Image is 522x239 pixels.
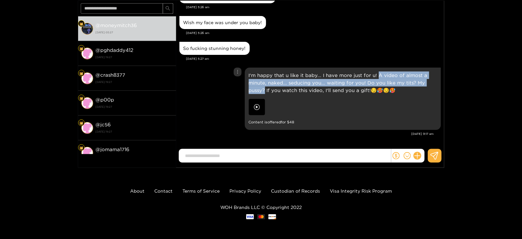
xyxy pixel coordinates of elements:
div: [DATE] 9:17 am [179,132,434,136]
strong: [DATE] 19:27 [96,153,173,159]
strong: [DATE] 19:27 [96,79,173,85]
img: preview [249,99,265,115]
img: conversation [81,48,93,59]
button: dollar [391,151,401,161]
strong: @ crash8377 [96,72,126,78]
strong: @ moneymitch36 [96,23,137,28]
div: [DATE] 5:26 am [186,5,441,9]
a: Terms of Service [182,188,220,193]
span: smile [404,152,411,159]
strong: [DATE] 19:27 [96,104,173,110]
img: conversation [81,122,93,134]
img: conversation [81,72,93,84]
div: Oct. 14, 5:26 am [179,16,266,29]
div: Oct. 14, 5:27 am [179,42,250,55]
strong: @ jomama1716 [96,147,130,152]
a: Privacy Policy [229,188,261,193]
div: [DATE] 5:26 am [186,31,441,35]
img: Fan Level [79,22,83,26]
button: search [163,3,173,14]
img: Fan Level [79,72,83,75]
a: Custodian of Records [271,188,320,193]
small: Content is offered for $ 48 [249,119,437,126]
img: Fan Level [79,146,83,150]
strong: @ pghdaddy412 [96,47,134,53]
img: Fan Level [79,121,83,125]
a: About [130,188,144,193]
a: Contact [154,188,173,193]
img: conversation [81,147,93,159]
div: Wish my face was under you baby! [183,20,262,25]
div: [DATE] 5:27 am [186,56,441,61]
img: Fan Level [79,47,83,51]
div: Oct. 14, 9:17 am [245,68,441,130]
img: conversation [81,23,93,35]
span: search [165,6,170,11]
strong: [DATE] 05:27 [96,29,173,35]
strong: @ p00p [96,97,114,103]
strong: @ jc56 [96,122,111,127]
img: Fan Level [79,96,83,100]
strong: [DATE] 19:27 [96,129,173,135]
p: I'm happy that u like it baby... I have more just for u! A video of almost a minute, naked... sed... [249,72,437,94]
a: Visa Integrity Risk Program [330,188,392,193]
img: conversation [81,97,93,109]
span: dollar [393,152,400,159]
strong: [DATE] 19:27 [96,54,173,60]
div: So fucking stunning honey! [183,46,246,51]
span: more [235,70,240,74]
